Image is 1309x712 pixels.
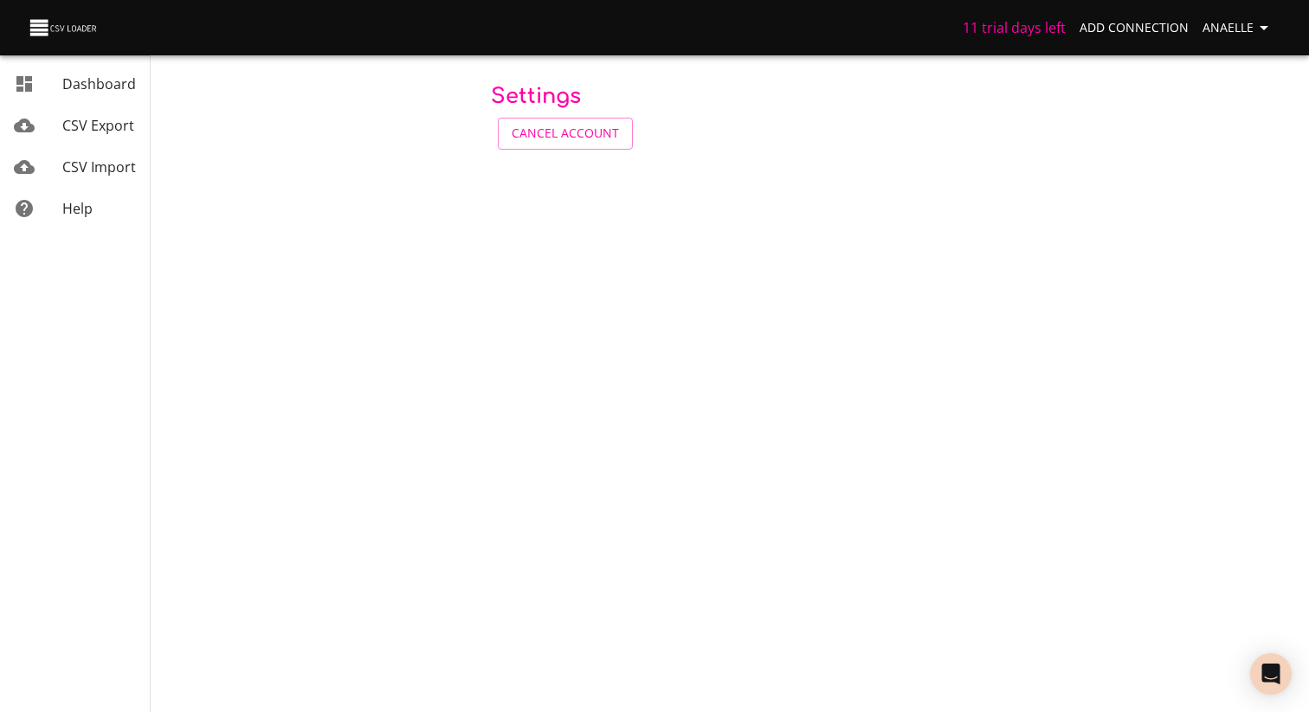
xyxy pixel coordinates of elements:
span: CSV Export [62,116,134,135]
button: Cancel Account [498,118,633,150]
h6: 11 trial days left [963,16,1066,40]
span: Add Connection [1080,17,1189,39]
span: Settings [491,85,581,108]
span: Cancel Account [512,123,619,144]
img: CSV Loader [28,16,100,40]
span: Anaelle [1203,17,1274,39]
span: Help [62,199,93,218]
span: Dashboard [62,74,136,93]
span: CSV Import [62,157,136,176]
a: Add Connection [1073,12,1196,44]
button: Anaelle [1196,12,1281,44]
div: Open Intercom Messenger [1250,653,1292,695]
